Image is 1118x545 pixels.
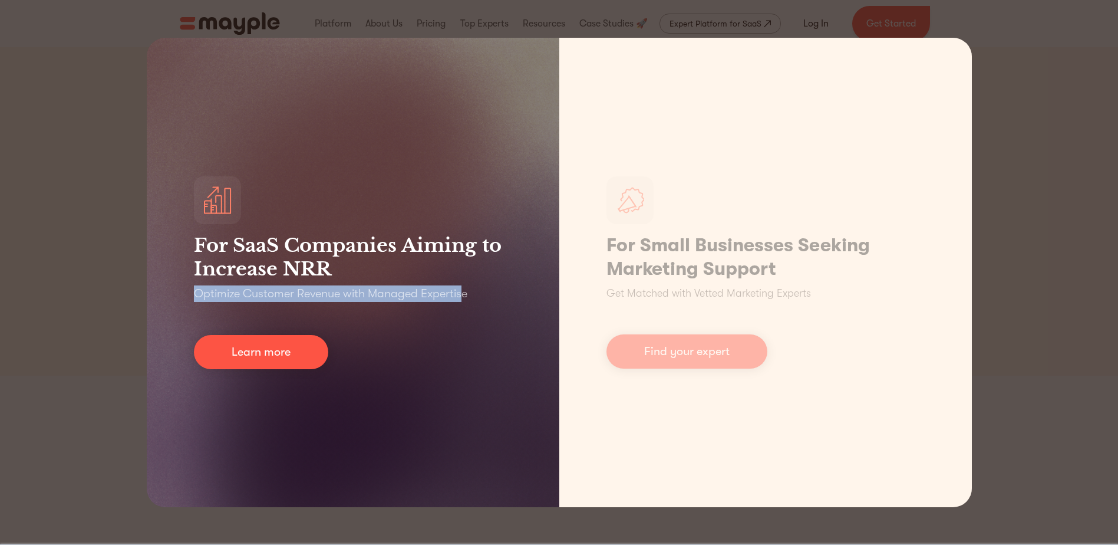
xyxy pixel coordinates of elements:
[606,234,925,281] h1: For Small Businesses Seeking Marketing Support
[606,334,767,369] a: Find your expert
[194,285,467,302] p: Optimize Customer Revenue with Managed Expertise
[194,234,512,281] h3: For SaaS Companies Aiming to Increase NRR
[606,285,811,301] p: Get Matched with Vetted Marketing Experts
[194,335,328,369] a: Learn more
